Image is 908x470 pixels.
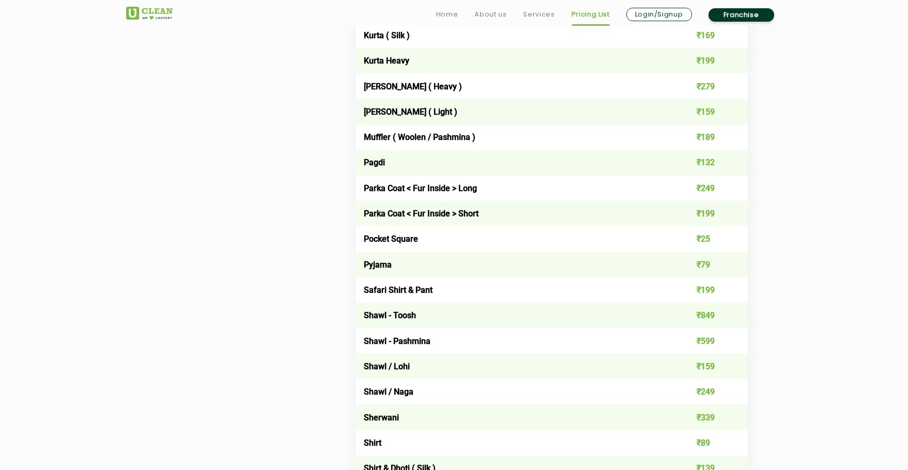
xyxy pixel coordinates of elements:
[709,8,774,22] a: Franchise
[669,73,748,99] td: ₹279
[126,7,173,20] img: UClean Laundry and Dry Cleaning
[356,379,670,404] td: Shawl / Naga
[669,150,748,175] td: ₹132
[626,8,692,21] a: Login/Signup
[356,201,670,226] td: Parka Coat < Fur Inside > Short
[669,328,748,353] td: ₹599
[356,226,670,252] td: Pocket Square
[356,124,670,150] td: Muffler ( Woolen / Pashmina )
[669,404,748,430] td: ₹339
[356,23,670,48] td: Kurta ( Silk )
[669,354,748,379] td: ₹159
[669,124,748,150] td: ₹189
[669,48,748,73] td: ₹199
[356,252,670,277] td: Pyjama
[356,303,670,328] td: Shawl - Toosh
[356,354,670,379] td: Shawl / Lohi
[669,23,748,48] td: ₹169
[669,201,748,226] td: ₹199
[669,252,748,277] td: ₹79
[669,430,748,456] td: ₹89
[356,150,670,175] td: Pagdi
[669,176,748,201] td: ₹249
[356,430,670,456] td: Shirt
[356,277,670,303] td: Safari Shirt & Pant
[356,176,670,201] td: Parka Coat < Fur Inside > Long
[669,99,748,124] td: ₹159
[523,8,555,21] a: Services
[572,8,610,21] a: Pricing List
[474,8,506,21] a: About us
[669,277,748,303] td: ₹199
[669,226,748,252] td: ₹25
[436,8,458,21] a: Home
[669,379,748,404] td: ₹249
[356,48,670,73] td: Kurta Heavy
[356,73,670,99] td: [PERSON_NAME] ( Heavy )
[669,303,748,328] td: ₹849
[356,328,670,353] td: Shawl - Pashmina
[356,99,670,124] td: [PERSON_NAME] ( Light )
[356,404,670,430] td: Sherwani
